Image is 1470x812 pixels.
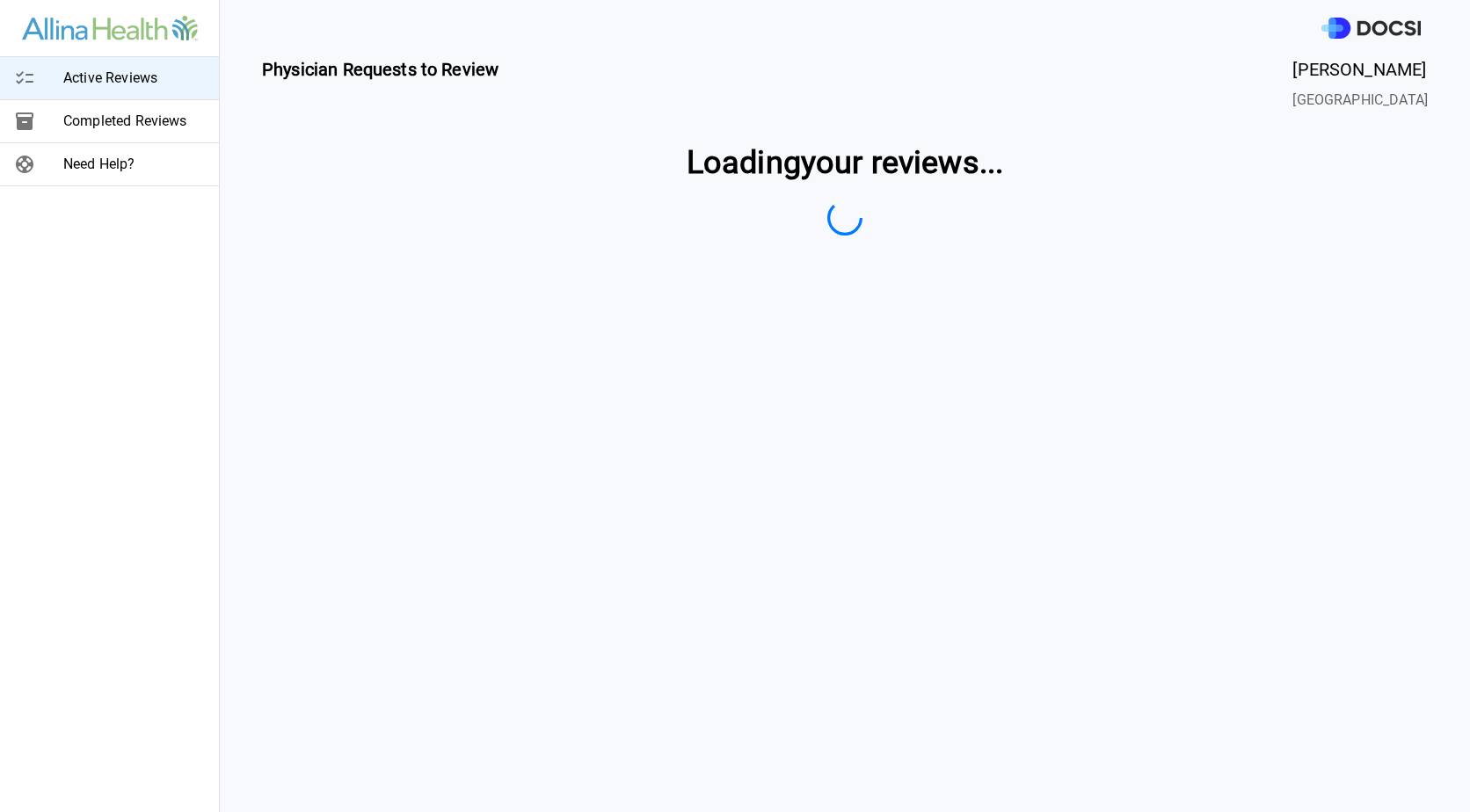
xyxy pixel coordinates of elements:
[63,154,205,175] span: Need Help?
[1292,90,1428,111] span: [GEOGRAPHIC_DATA]
[687,139,1003,186] span: Loading your reviews ...
[1292,56,1428,83] span: [PERSON_NAME]
[63,111,205,132] span: Completed Reviews
[63,68,205,89] span: Active Reviews
[262,56,498,111] span: Physician Requests to Review
[1321,18,1421,40] img: DOCSI Logo
[22,16,198,41] img: Site Logo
